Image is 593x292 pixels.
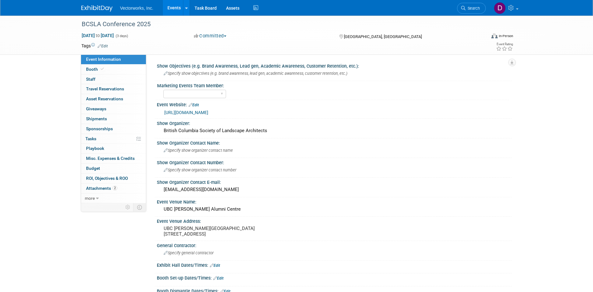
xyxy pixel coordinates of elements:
div: In-Person [499,34,513,38]
div: UBC [PERSON_NAME] Alumni Centre [162,204,507,214]
div: Event Venue Name: [157,197,512,205]
a: ROI, Objectives & ROO [81,174,146,183]
div: [EMAIL_ADDRESS][DOMAIN_NAME] [162,185,507,194]
a: Edit [210,263,220,268]
div: Marketing Events Team Member: [157,81,509,89]
a: Asset Reservations [81,94,146,104]
img: Don Hall [494,2,506,14]
a: more [81,194,146,203]
a: Playbook [81,144,146,153]
a: Edit [213,276,224,280]
span: Shipments [86,116,107,121]
a: Edit [98,44,108,48]
div: Event Venue Address: [157,217,512,224]
span: Asset Reservations [86,96,123,101]
a: Misc. Expenses & Credits [81,154,146,163]
td: Personalize Event Tab Strip [123,203,133,211]
span: Attachments [86,186,117,191]
div: Event Website: [157,100,512,108]
span: to [95,33,101,38]
div: BCSLA Conference 2025 [80,19,476,30]
div: Event Format [449,32,513,42]
span: Specify show organizer contact name [164,148,233,153]
a: Budget [81,164,146,173]
div: General Contractor: [157,241,512,249]
span: Specify show organizer contact number [164,168,236,172]
a: Staff [81,74,146,84]
button: Committed [192,33,229,39]
span: Staff [86,77,95,82]
a: Booth [81,65,146,74]
span: ROI, Objectives & ROO [86,176,128,181]
span: Event Information [86,57,121,62]
div: Show Objectives (e.g. Brand Awareness, Lead gen, Academic Awareness, Customer Retention, etc.): [157,61,512,69]
pre: UBC [PERSON_NAME][GEOGRAPHIC_DATA] [STREET_ADDRESS] [164,226,298,237]
span: Vectorworks, Inc. [120,6,153,11]
td: Tags [81,43,108,49]
a: Giveaways [81,104,146,114]
span: Specify general contractor [164,251,214,255]
span: Playbook [86,146,104,151]
span: [GEOGRAPHIC_DATA], [GEOGRAPHIC_DATA] [344,34,422,39]
i: Booth reservation complete [101,67,104,71]
div: Show Organizer Contact Number: [157,158,512,166]
span: [DATE] [DATE] [81,33,114,38]
div: Show Organizer Contact Name: [157,138,512,146]
span: (3 days) [115,34,128,38]
div: Booth Set-up Dates/Times: [157,273,512,281]
div: British Columbia Society of Landscape Architects [162,126,507,136]
span: Budget [86,166,100,171]
a: [URL][DOMAIN_NAME] [164,110,208,115]
span: Giveaways [86,106,106,111]
a: Edit [189,103,199,107]
span: Search [465,6,480,11]
div: Show Organizer: [157,119,512,127]
a: Shipments [81,114,146,124]
span: more [85,196,95,201]
span: Tasks [85,136,96,141]
a: Sponsorships [81,124,146,134]
span: Travel Reservations [86,86,124,91]
a: Search [457,3,486,14]
a: Event Information [81,55,146,64]
span: Booth [86,67,105,72]
a: Travel Reservations [81,84,146,94]
a: Attachments2 [81,184,146,193]
div: Show Organizer Contact E-mail: [157,178,512,185]
td: Toggle Event Tabs [133,203,146,211]
span: Misc. Expenses & Credits [86,156,135,161]
div: Event Rating [496,43,513,46]
span: Specify show objectives (e.g. brand awareness, lead gen, academic awareness, customer retention, ... [164,71,347,76]
div: Exhibit Hall Dates/Times: [157,261,512,269]
span: 2 [113,186,117,190]
img: ExhibitDay [81,5,113,12]
a: Tasks [81,134,146,144]
img: Format-Inperson.png [491,33,498,38]
span: Sponsorships [86,126,113,131]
